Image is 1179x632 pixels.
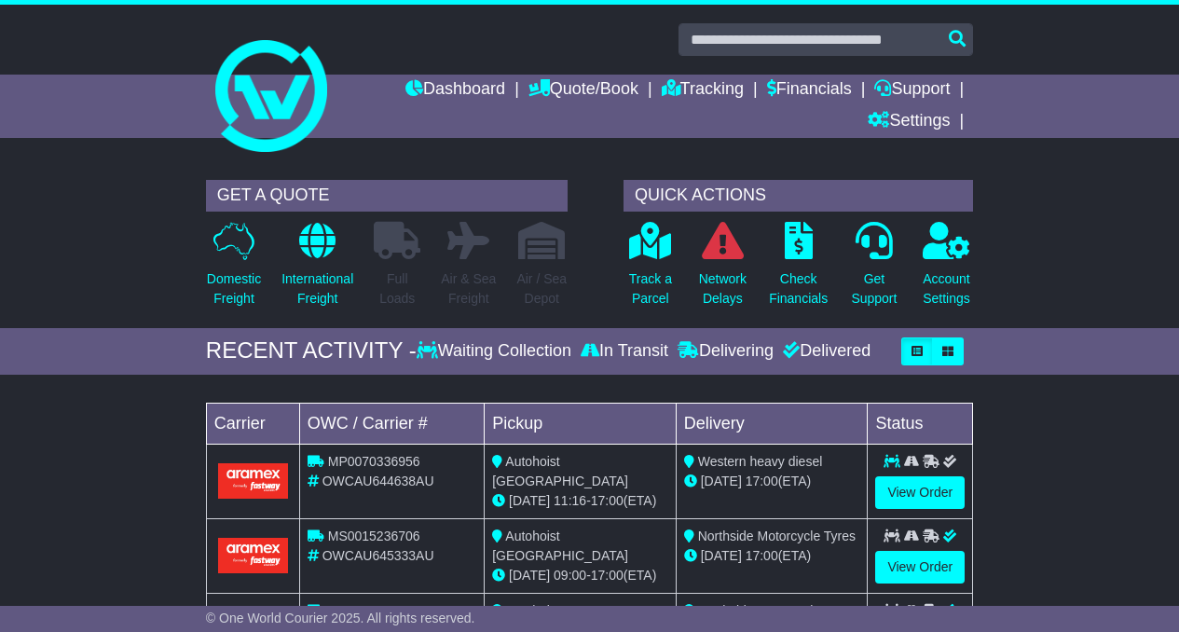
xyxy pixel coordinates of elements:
a: InternationalFreight [281,221,354,319]
span: 17:00 [746,474,778,488]
a: Financials [767,75,852,106]
span: OWS000645236 [328,603,425,618]
div: Waiting Collection [417,341,576,362]
div: (ETA) [684,546,860,566]
div: GET A QUOTE [206,180,568,212]
div: In Transit [576,341,673,362]
a: DomesticFreight [206,221,262,319]
a: Tracking [662,75,744,106]
span: 09:00 [554,568,586,583]
span: MS0015236706 [328,529,420,543]
span: 17:00 [591,568,624,583]
span: [DATE] [701,548,742,563]
div: RECENT ACTIVITY - [206,337,417,364]
div: QUICK ACTIONS [624,180,973,212]
a: CheckFinancials [768,221,829,319]
span: Northside Motorcycle Tyres [698,529,856,543]
a: Dashboard [405,75,505,106]
a: AccountSettings [922,221,971,319]
span: [DATE] [701,474,742,488]
p: Air & Sea Freight [441,269,496,309]
a: View Order [875,476,965,509]
span: MP0070336956 [328,454,420,469]
td: Pickup [485,403,677,444]
img: Aramex.png [218,463,288,498]
a: Support [874,75,950,106]
img: Aramex.png [218,538,288,572]
p: Track a Parcel [629,269,672,309]
p: Get Support [851,269,897,309]
a: GetSupport [850,221,898,319]
a: Track aParcel [628,221,673,319]
span: Autohoist [GEOGRAPHIC_DATA] [492,529,628,563]
span: OWCAU645333AU [322,548,434,563]
span: 17:00 [591,493,624,508]
div: - (ETA) [492,491,668,511]
td: OWC / Carrier # [299,403,484,444]
span: 17:00 [746,548,778,563]
a: View Order [875,551,965,584]
span: [DATE] [509,493,550,508]
span: © One World Courier 2025. All rights reserved. [206,611,475,625]
span: Autohoist [GEOGRAPHIC_DATA] [492,454,628,488]
p: Network Delays [699,269,747,309]
td: Status [868,403,973,444]
div: - (ETA) [492,566,668,585]
div: (ETA) [684,472,860,491]
p: Full Loads [374,269,420,309]
p: Account Settings [923,269,970,309]
span: OWCAU644638AU [322,474,434,488]
div: Delivering [673,341,778,362]
td: Delivery [676,403,868,444]
p: Check Financials [769,269,828,309]
p: International Freight [281,269,353,309]
a: NetworkDelays [698,221,747,319]
td: Carrier [206,403,299,444]
span: Western heavy diesel [698,454,823,469]
p: Air / Sea Depot [516,269,567,309]
span: [DATE] [509,568,550,583]
a: Quote/Book [528,75,638,106]
div: Delivered [778,341,871,362]
span: 11:16 [554,493,586,508]
p: Domestic Freight [207,269,261,309]
a: Settings [868,106,950,138]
